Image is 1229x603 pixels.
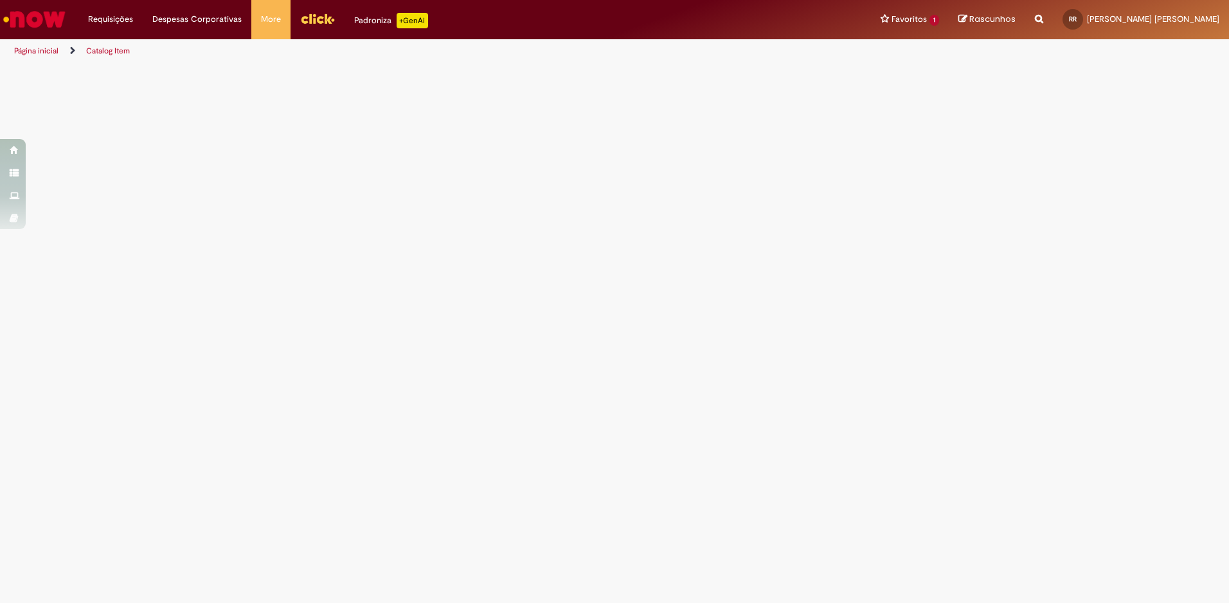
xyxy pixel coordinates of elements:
[397,13,428,28] p: +GenAi
[929,15,939,26] span: 1
[1069,15,1077,23] span: RR
[88,13,133,26] span: Requisições
[958,14,1016,26] a: Rascunhos
[10,39,810,63] ul: Trilhas de página
[86,46,130,56] a: Catalog Item
[892,13,927,26] span: Favoritos
[14,46,58,56] a: Página inicial
[1,6,67,32] img: ServiceNow
[1087,14,1219,24] span: [PERSON_NAME] [PERSON_NAME]
[261,13,281,26] span: More
[354,13,428,28] div: Padroniza
[152,13,242,26] span: Despesas Corporativas
[300,9,335,28] img: click_logo_yellow_360x200.png
[969,13,1016,25] span: Rascunhos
